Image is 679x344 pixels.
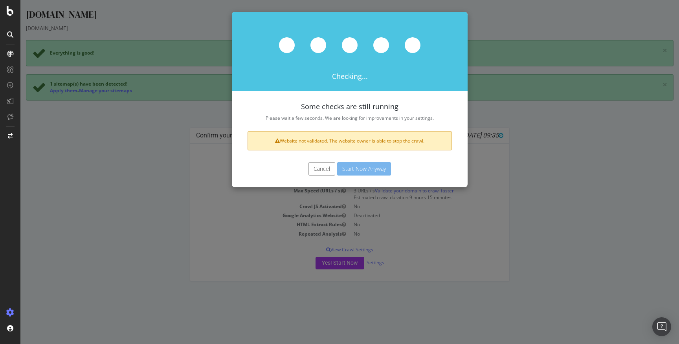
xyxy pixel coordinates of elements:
div: Open Intercom Messenger [652,317,671,336]
div: Website not validated. The website owner is able to stop the crawl. [227,131,431,150]
button: Cancel [288,162,315,176]
p: Please wait a few seconds. We are looking for improvements in your settings. [227,115,431,121]
h4: Some checks are still running [227,103,431,111]
div: Checking... [211,12,447,91]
